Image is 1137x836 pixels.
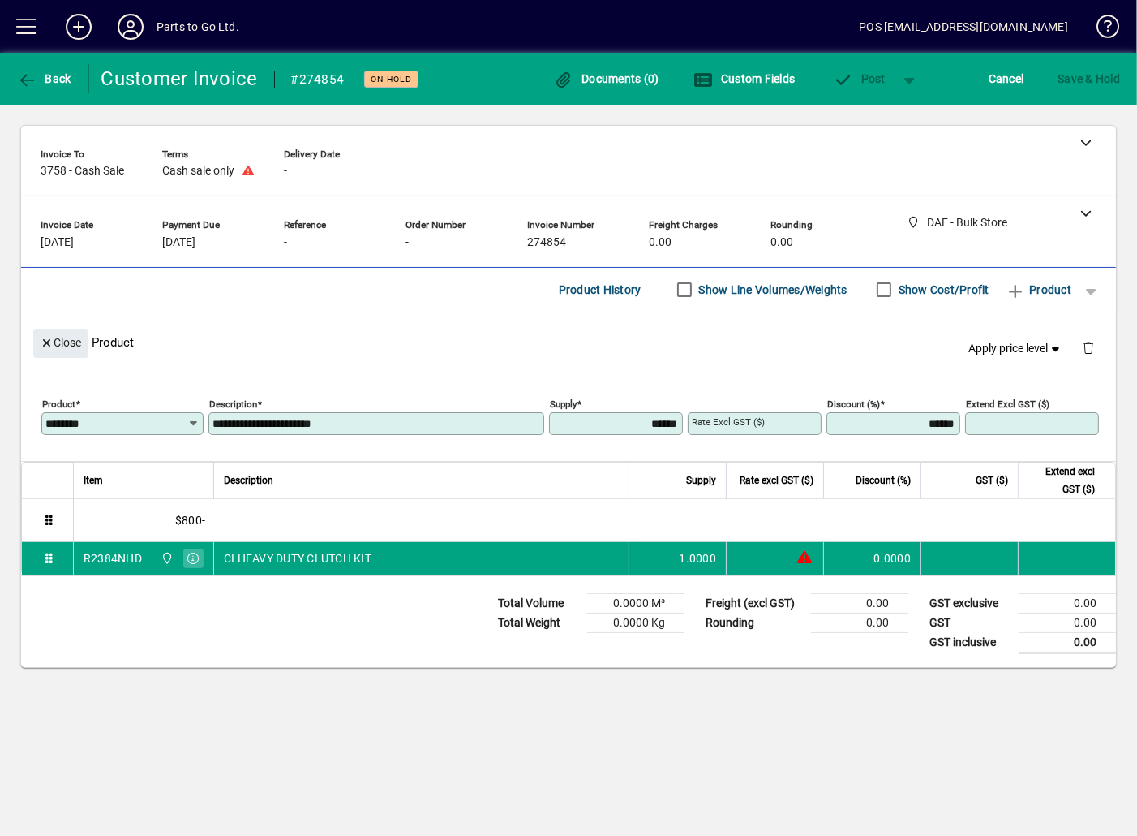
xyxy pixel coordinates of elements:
[550,64,663,93] button: Documents (0)
[696,282,847,298] label: Show Line Volumes/Weights
[490,613,587,632] td: Total Weight
[1084,3,1117,56] a: Knowledge Base
[823,542,920,575] td: 0.0000
[29,335,92,350] app-page-header-button: Close
[209,398,257,409] mat-label: Description
[101,66,258,92] div: Customer Invoice
[552,275,648,304] button: Product History
[371,74,412,84] span: On hold
[1069,340,1108,355] app-page-header-button: Delete
[1069,329,1108,368] button: Delete
[966,398,1049,409] mat-label: Extend excl GST ($)
[527,236,566,249] span: 274854
[1019,632,1116,653] td: 0.00
[811,593,908,613] td: 0.00
[559,277,641,303] span: Product History
[84,472,103,489] span: Item
[827,398,880,409] mat-label: Discount (%)
[587,593,684,613] td: 0.0000 M³
[224,550,371,567] span: CI HEAVY DUTY CLUTCH KIT
[17,72,71,85] span: Back
[811,613,908,632] td: 0.00
[856,472,911,489] span: Discount (%)
[224,472,273,489] span: Description
[921,593,1019,613] td: GST exclusive
[1019,593,1116,613] td: 0.00
[291,67,345,93] div: #274854
[21,312,1116,372] div: Product
[41,165,124,178] span: 3758 - Cash Sale
[554,72,659,85] span: Documents (0)
[1058,66,1120,92] span: ave & Hold
[697,613,811,632] td: Rounding
[405,236,409,249] span: -
[41,236,74,249] span: [DATE]
[686,472,716,489] span: Supply
[692,416,765,428] mat-label: Rate excl GST ($)
[74,499,1115,541] div: $800-
[1019,613,1116,632] td: 0.00
[162,165,234,178] span: Cash sale only
[587,613,684,632] td: 0.0000 Kg
[1058,72,1064,85] span: S
[985,64,1028,93] button: Cancel
[859,14,1068,40] div: POS [EMAIL_ADDRESS][DOMAIN_NAME]
[689,64,800,93] button: Custom Fields
[649,236,671,249] span: 0.00
[490,593,587,613] td: Total Volume
[105,12,157,41] button: Profile
[162,236,195,249] span: [DATE]
[53,12,105,41] button: Add
[680,550,717,567] span: 1.0000
[740,472,813,489] span: Rate excl GST ($)
[284,236,287,249] span: -
[697,593,811,613] td: Freight (excl GST)
[976,472,1008,489] span: GST ($)
[1006,277,1071,303] span: Product
[770,236,793,249] span: 0.00
[84,550,142,567] div: R2384NHD
[1053,64,1124,93] button: Save & Hold
[1028,463,1095,498] span: Extend excl GST ($)
[33,329,88,358] button: Close
[833,72,886,85] span: ost
[284,165,287,178] span: -
[157,14,239,40] div: Parts to Go Ltd.
[157,549,175,567] span: DAE - Bulk Store
[969,340,1063,357] span: Apply price level
[550,398,577,409] mat-label: Supply
[921,613,1019,632] td: GST
[895,282,989,298] label: Show Cost/Profit
[861,72,869,85] span: P
[921,632,1019,653] td: GST inclusive
[13,64,75,93] button: Back
[998,275,1079,304] button: Product
[42,398,75,409] mat-label: Product
[989,66,1024,92] span: Cancel
[963,334,1070,363] button: Apply price level
[693,72,796,85] span: Custom Fields
[40,330,82,356] span: Close
[825,64,894,93] button: Post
